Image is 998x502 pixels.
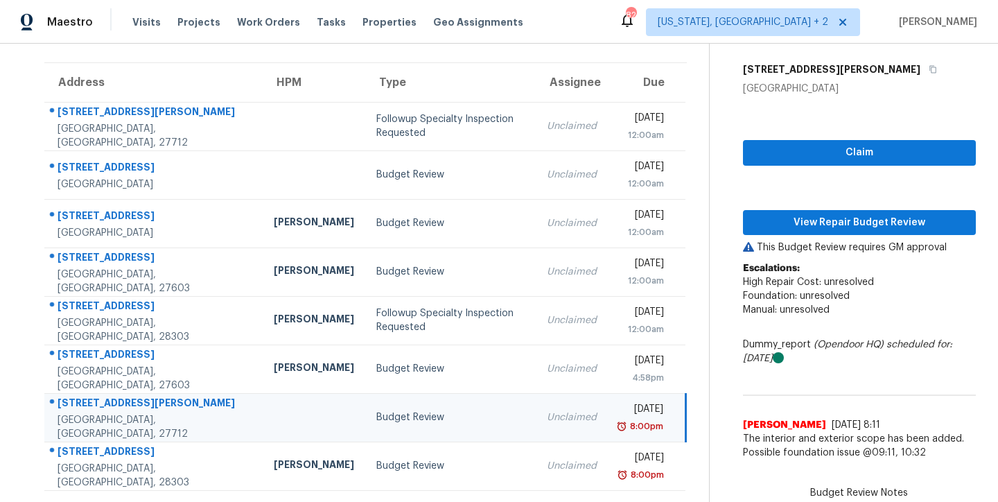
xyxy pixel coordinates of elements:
[743,62,920,76] h5: [STREET_ADDRESS][PERSON_NAME]
[58,105,252,122] div: [STREET_ADDRESS][PERSON_NAME]
[274,458,354,475] div: [PERSON_NAME]
[58,444,252,462] div: [STREET_ADDRESS]
[920,57,939,82] button: Copy Address
[743,140,976,166] button: Claim
[274,215,354,232] div: [PERSON_NAME]
[58,413,252,441] div: [GEOGRAPHIC_DATA], [GEOGRAPHIC_DATA], 27712
[626,8,636,22] div: 82
[58,122,252,150] div: [GEOGRAPHIC_DATA], [GEOGRAPHIC_DATA], 27712
[58,250,252,268] div: [STREET_ADDRESS]
[58,462,252,490] div: [GEOGRAPHIC_DATA], [GEOGRAPHIC_DATA], 28303
[536,63,608,102] th: Assignee
[743,340,952,363] i: scheduled for: [DATE]
[58,268,252,295] div: [GEOGRAPHIC_DATA], [GEOGRAPHIC_DATA], 27603
[547,216,597,230] div: Unclaimed
[743,263,800,273] b: Escalations:
[616,419,627,433] img: Overdue Alarm Icon
[754,214,965,232] span: View Repair Budget Review
[743,291,850,301] span: Foundation: unresolved
[619,402,663,419] div: [DATE]
[177,15,220,29] span: Projects
[58,160,252,178] div: [STREET_ADDRESS]
[619,274,664,288] div: 12:00am
[376,410,525,424] div: Budget Review
[627,419,663,433] div: 8:00pm
[376,306,525,334] div: Followup Specialty Inspection Requested
[58,316,252,344] div: [GEOGRAPHIC_DATA], [GEOGRAPHIC_DATA], 28303
[619,177,664,191] div: 12:00am
[376,459,525,473] div: Budget Review
[814,340,884,349] i: (Opendoor HQ)
[619,111,664,128] div: [DATE]
[619,208,664,225] div: [DATE]
[58,209,252,226] div: [STREET_ADDRESS]
[754,144,965,162] span: Claim
[547,362,597,376] div: Unclaimed
[58,226,252,240] div: [GEOGRAPHIC_DATA]
[376,168,525,182] div: Budget Review
[547,410,597,424] div: Unclaimed
[619,257,664,274] div: [DATE]
[743,241,976,254] p: This Budget Review requires GM approval
[743,305,830,315] span: Manual: unresolved
[608,63,685,102] th: Due
[743,82,976,96] div: [GEOGRAPHIC_DATA]
[547,459,597,473] div: Unclaimed
[274,361,354,378] div: [PERSON_NAME]
[658,15,828,29] span: [US_STATE], [GEOGRAPHIC_DATA] + 2
[376,216,525,230] div: Budget Review
[547,313,597,327] div: Unclaimed
[263,63,365,102] th: HPM
[274,263,354,281] div: [PERSON_NAME]
[237,15,300,29] span: Work Orders
[743,432,976,460] span: The interior and exterior scope has been added. Possible foundation issue @09:11, 10:32
[743,338,976,365] div: Dummy_report
[44,63,263,102] th: Address
[274,312,354,329] div: [PERSON_NAME]
[58,365,252,392] div: [GEOGRAPHIC_DATA], [GEOGRAPHIC_DATA], 27603
[802,486,916,500] span: Budget Review Notes
[619,225,664,239] div: 12:00am
[376,112,525,140] div: Followup Specialty Inspection Requested
[433,15,523,29] span: Geo Assignments
[617,468,628,482] img: Overdue Alarm Icon
[58,299,252,316] div: [STREET_ADDRESS]
[619,305,664,322] div: [DATE]
[58,347,252,365] div: [STREET_ADDRESS]
[743,418,826,432] span: [PERSON_NAME]
[47,15,93,29] span: Maestro
[619,322,664,336] div: 12:00am
[376,362,525,376] div: Budget Review
[376,265,525,279] div: Budget Review
[619,451,664,468] div: [DATE]
[893,15,977,29] span: [PERSON_NAME]
[58,396,252,413] div: [STREET_ADDRESS][PERSON_NAME]
[317,17,346,27] span: Tasks
[547,168,597,182] div: Unclaimed
[619,128,664,142] div: 12:00am
[132,15,161,29] span: Visits
[832,420,880,430] span: [DATE] 8:11
[743,210,976,236] button: View Repair Budget Review
[619,159,664,177] div: [DATE]
[743,277,874,287] span: High Repair Cost: unresolved
[58,178,252,191] div: [GEOGRAPHIC_DATA]
[362,15,417,29] span: Properties
[628,468,664,482] div: 8:00pm
[619,354,664,371] div: [DATE]
[365,63,536,102] th: Type
[547,265,597,279] div: Unclaimed
[547,119,597,133] div: Unclaimed
[619,371,664,385] div: 4:58pm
